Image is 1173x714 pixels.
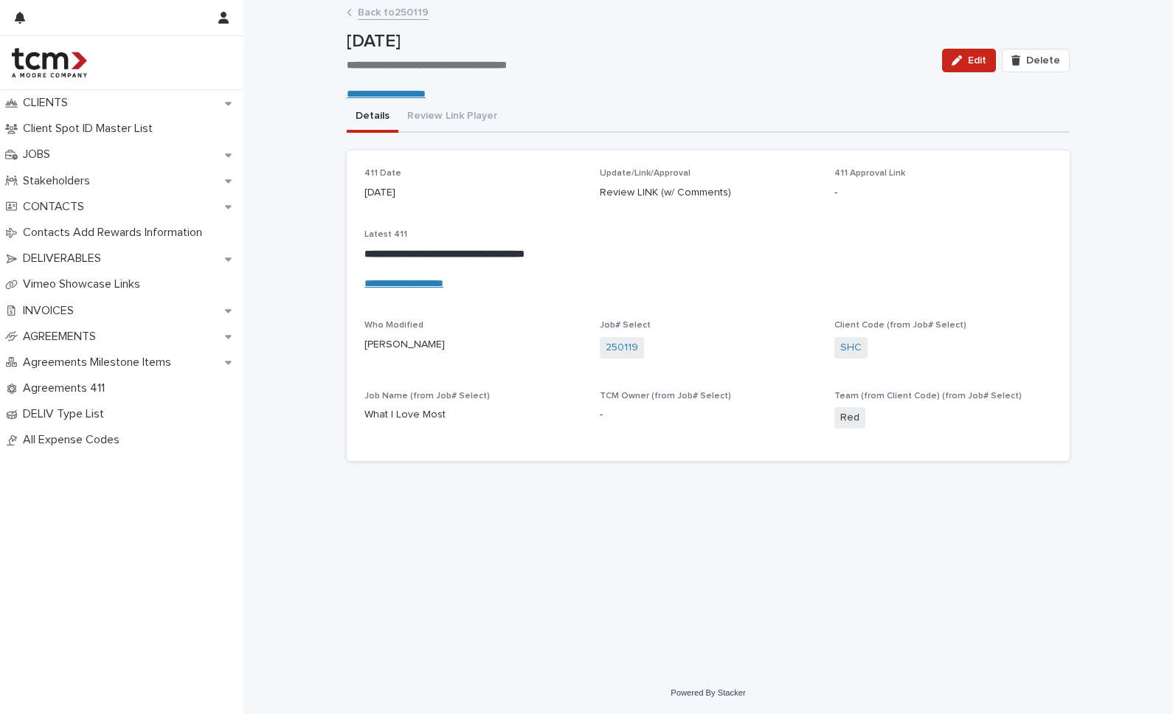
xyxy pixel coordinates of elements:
p: AGREEMENTS [17,330,108,344]
p: - [834,185,1052,201]
p: INVOICES [17,304,86,318]
p: DELIV Type List [17,407,116,421]
p: JOBS [17,148,62,162]
p: [DATE] [364,185,582,201]
span: 411 Approval Link [834,169,905,178]
a: 250119 [606,340,638,356]
a: Back to250119 [358,3,429,20]
span: Edit [968,55,986,66]
p: All Expense Codes [17,433,131,447]
p: [PERSON_NAME] [364,337,582,353]
p: Agreements Milestone Items [17,356,183,370]
span: Job# Select [600,321,651,330]
p: CONTACTS [17,200,96,214]
span: Team (from Client Code) (from Job# Select) [834,392,1022,401]
span: Who Modified [364,321,423,330]
img: 4hMmSqQkux38exxPVZHQ [12,48,87,77]
span: Red [834,407,865,429]
p: Stakeholders [17,174,102,188]
p: CLIENTS [17,96,80,110]
span: Update/Link/Approval [600,169,691,178]
p: What I Love Most [364,407,582,423]
button: Delete [1002,49,1070,72]
a: Powered By Stacker [671,688,745,697]
p: Review LINK (w/ Comments) [600,185,817,201]
span: TCM Owner (from Job# Select) [600,392,731,401]
p: DELIVERABLES [17,252,113,266]
p: - [600,407,817,423]
span: Delete [1026,55,1060,66]
button: Edit [942,49,996,72]
p: Contacts Add Rewards Information [17,226,214,240]
span: 411 Date [364,169,401,178]
a: SHC [840,340,862,356]
p: Client Spot ID Master List [17,122,165,136]
span: Latest 411 [364,230,407,239]
button: Review Link Player [398,102,506,133]
p: [DATE] [347,31,930,52]
span: Job Name (from Job# Select) [364,392,490,401]
button: Details [347,102,398,133]
span: Client Code (from Job# Select) [834,321,966,330]
p: Agreements 411 [17,381,117,395]
p: Vimeo Showcase Links [17,277,152,291]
